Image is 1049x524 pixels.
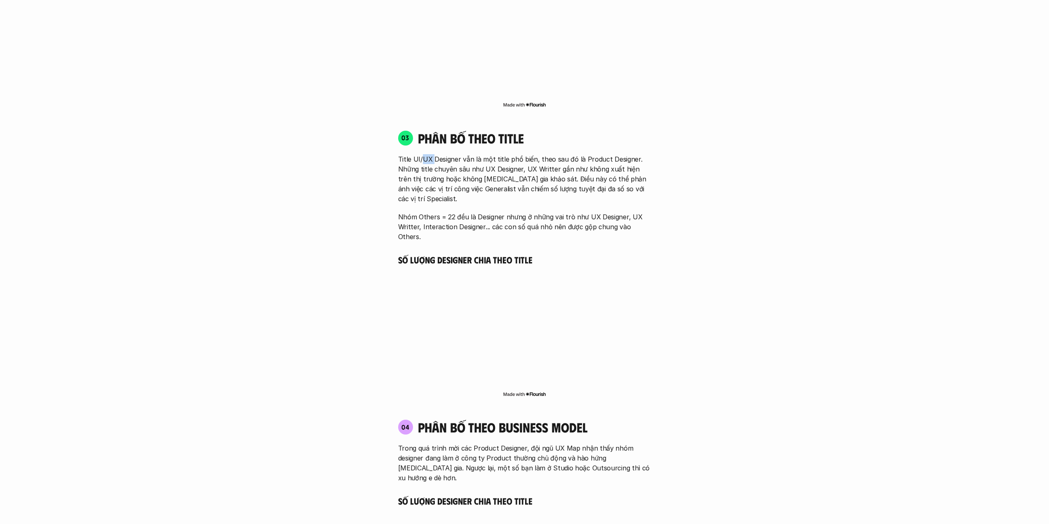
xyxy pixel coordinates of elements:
h4: phân bố theo business model [418,419,587,435]
h4: phân bố theo title [418,130,651,146]
p: Nhóm Others = 22 đều là Designer nhưng ở những vai trò như UX Designer, UX Writter, Interaction D... [398,212,651,242]
img: Made with Flourish [503,101,546,108]
p: Title UI/UX Designer vẫn là một title phổ biến, theo sau đó là Product Designer. Những title chuy... [398,154,651,204]
iframe: Interactive or visual content [391,266,659,389]
p: 03 [401,134,409,141]
h5: Số lượng Designer chia theo Title [398,495,651,507]
p: 04 [401,424,410,430]
h5: Số lượng Designer chia theo Title [398,254,651,266]
p: Trong quá trình mời các Product Designer, đội ngũ UX Map nhận thấy nhóm designer đang làm ở công ... [398,443,651,483]
img: Made with Flourish [503,391,546,397]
